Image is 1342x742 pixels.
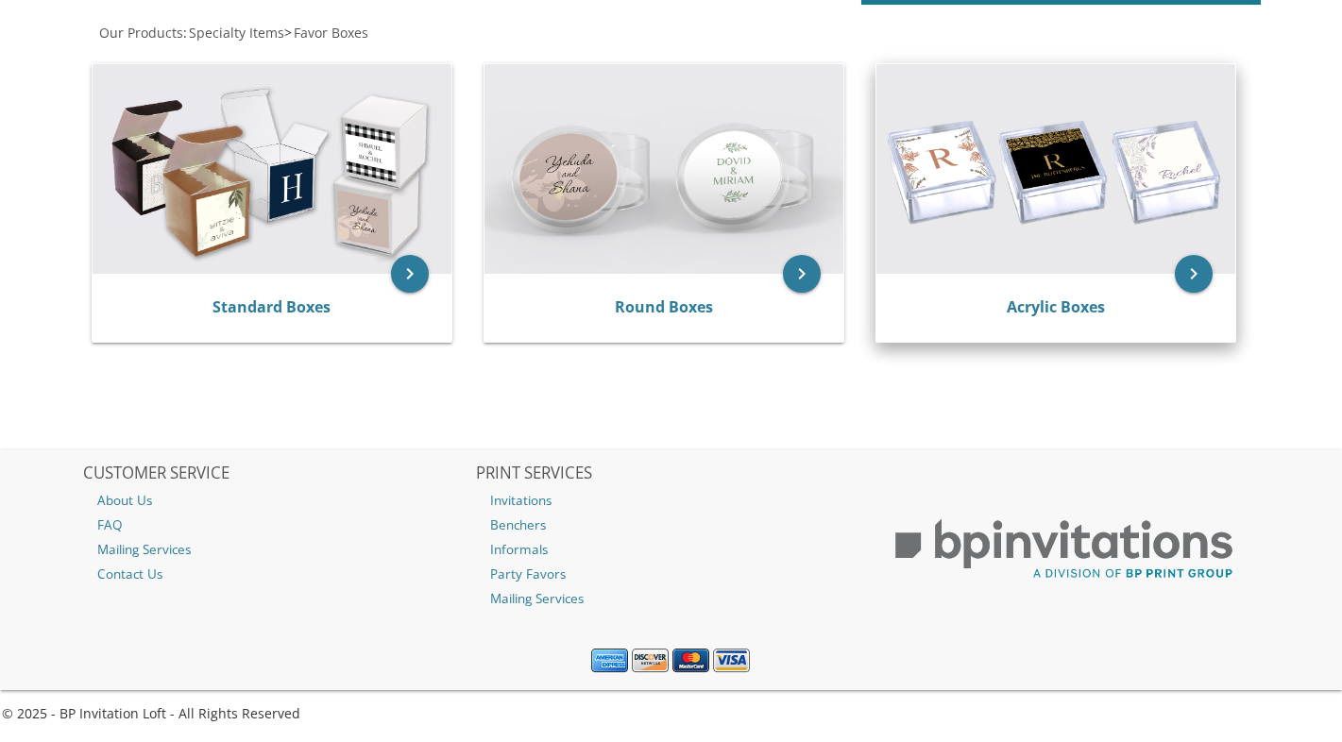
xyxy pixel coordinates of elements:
a: keyboard_arrow_right [783,255,821,293]
a: Mailing Services [476,586,866,611]
a: Mailing Services [83,537,473,562]
a: Benchers [476,513,866,537]
img: Round Boxes [484,64,843,274]
a: keyboard_arrow_right [391,255,429,293]
div: : [83,24,671,42]
img: Standard Boxes [93,64,451,274]
img: MasterCard [672,649,709,673]
img: BP Print Group [869,502,1259,597]
img: Discover [632,649,669,673]
h2: PRINT SERVICES [476,464,866,483]
a: Acrylic Boxes [1007,296,1105,317]
img: Visa [713,649,750,673]
a: Specialty Items [187,24,284,42]
span: Specialty Items [189,24,284,42]
a: Contact Us [83,562,473,586]
span: Favor Boxes [294,24,368,42]
img: American Express [591,649,628,673]
a: Invitations [476,488,866,513]
span: > [284,24,368,42]
a: Standard Boxes [212,296,331,317]
img: Acrylic Boxes [876,64,1235,274]
h2: CUSTOMER SERVICE [83,464,473,483]
a: FAQ [83,513,473,537]
a: Informals [476,537,866,562]
a: About Us [83,488,473,513]
a: keyboard_arrow_right [1175,255,1213,293]
a: Party Favors [476,562,866,586]
a: Our Products [97,24,183,42]
a: Round Boxes [615,296,713,317]
a: Favor Boxes [292,24,368,42]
